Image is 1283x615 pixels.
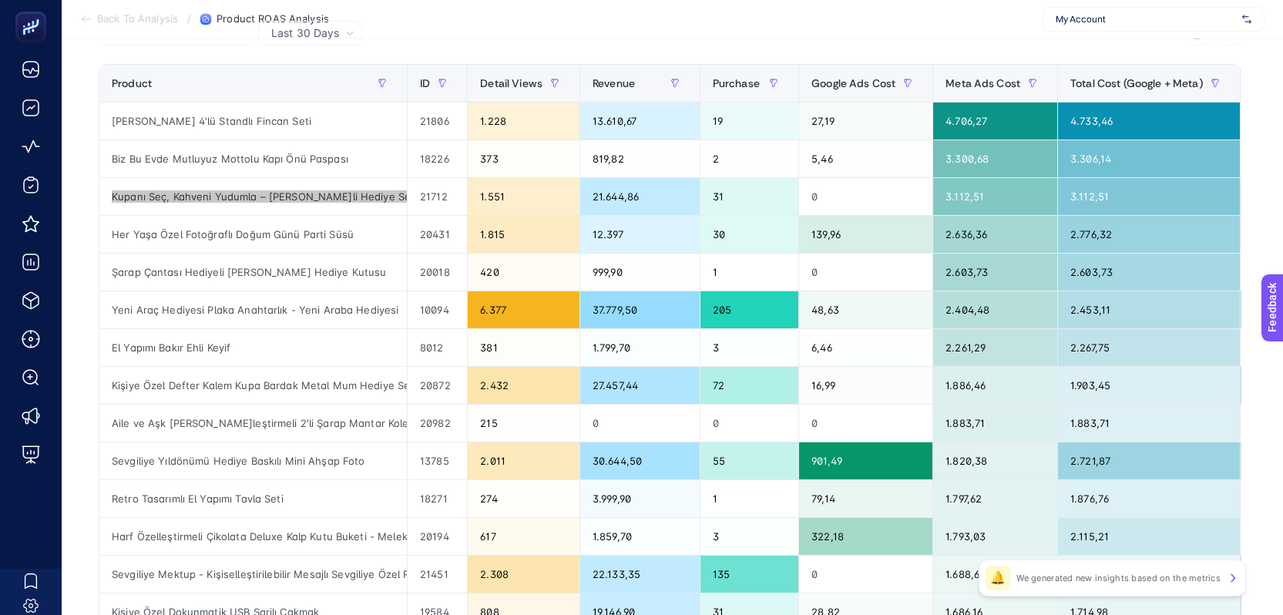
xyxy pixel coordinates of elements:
div: 1 [700,480,798,517]
div: 13785 [408,442,467,479]
div: 🔔 [986,566,1010,590]
div: Sevgiliye Yıldönümü Hediye Baskılı Mini Ahşap Foto [99,442,407,479]
div: 31 [700,178,798,215]
div: 617 [468,518,579,555]
div: 1.799,70 [580,329,700,366]
div: Retro Tasarımlı El Yapımı Tavla Seti [99,480,407,517]
div: 3.300,68 [933,140,1057,177]
div: 1.859,70 [580,518,700,555]
div: 1.688,61 [933,556,1057,593]
div: Biz Bu Evde Mutluyuz Mottolu Kapı Önü Paspası [99,140,407,177]
div: 1.903,45 [1058,367,1240,404]
div: 2.261,29 [933,329,1057,366]
div: 37.779,50 [580,291,700,328]
span: ID [420,77,430,89]
div: 2 [700,140,798,177]
div: 3.306,14 [1058,140,1240,177]
div: 2.603,73 [933,254,1057,291]
div: 2.453,11 [1058,291,1240,328]
div: [PERSON_NAME] 4'lü Standlı Fincan Seti [99,102,407,139]
div: 22.133,35 [580,556,700,593]
div: 3.112,51 [1058,178,1240,215]
div: 1.228 [468,102,579,139]
div: 0 [799,254,932,291]
div: 21.644,86 [580,178,700,215]
div: 12.397 [580,216,700,253]
span: Last 30 Days [271,25,339,41]
span: Meta Ads Cost [945,77,1020,89]
div: 21806 [408,102,467,139]
div: 3 [700,329,798,366]
div: 6,46 [799,329,932,366]
img: svg%3e [1242,12,1251,27]
div: Sevgiliye Mektup - Kişiselleştirilebilir Mesajlı Sevgiliye Özel Romantik Mektup [99,556,407,593]
div: 10094 [408,291,467,328]
div: 205 [700,291,798,328]
div: 373 [468,140,579,177]
div: 1 [700,254,798,291]
div: 30.644,50 [580,442,700,479]
div: 3.112,51 [933,178,1057,215]
div: 135 [700,556,798,593]
div: 1.688,61 [1058,556,1240,593]
div: 215 [468,405,579,442]
div: 381 [468,329,579,366]
div: Şarap Çantası Hediyeli [PERSON_NAME] Hediye Kutusu [99,254,407,291]
div: 2.115,21 [1058,518,1240,555]
div: 1.793,03 [933,518,1057,555]
div: 2.011 [468,442,579,479]
div: 0 [799,178,932,215]
div: 0 [580,405,700,442]
div: 2.404,48 [933,291,1057,328]
div: 1.876,76 [1058,480,1240,517]
span: My Account [1056,13,1236,25]
span: Purchase [713,77,760,89]
div: 999,90 [580,254,700,291]
div: 48,63 [799,291,932,328]
span: Google Ads Cost [811,77,895,89]
div: 0 [799,405,932,442]
div: Kişiye Özel Defter Kalem Kupa Bardak Metal Mum Hediye Seti [99,367,407,404]
div: 27.457,44 [580,367,700,404]
div: 13.610,67 [580,102,700,139]
div: 20872 [408,367,467,404]
div: 274 [468,480,579,517]
div: 20982 [408,405,467,442]
div: 16,99 [799,367,932,404]
div: Kupanı Seç, Kahveni Yudumla – [PERSON_NAME]li Hediye Seti [99,178,407,215]
div: 1.815 [468,216,579,253]
div: 2.776,32 [1058,216,1240,253]
div: 4.733,46 [1058,102,1240,139]
span: Back To Analysis [97,13,178,25]
div: 20194 [408,518,467,555]
div: 79,14 [799,480,932,517]
div: 2.308 [468,556,579,593]
div: 139,96 [799,216,932,253]
p: We generated new insights based on the metrics [1016,572,1221,584]
div: 18226 [408,140,467,177]
span: Product ROAS Analysis [217,13,329,25]
div: 1.797,62 [933,480,1057,517]
div: 20431 [408,216,467,253]
div: 8012 [408,329,467,366]
div: 19 [700,102,798,139]
div: 21712 [408,178,467,215]
div: 2.432 [468,367,579,404]
div: 0 [799,556,932,593]
div: Her Yaşa Özel Fotoğraflı Doğum Günü Parti Süsü [99,216,407,253]
span: Detail Views [480,77,542,89]
div: 21451 [408,556,467,593]
div: 2.603,73 [1058,254,1240,291]
div: 6.377 [468,291,579,328]
div: Harf Özelleştirmeli Çikolata Deluxe Kalp Kutu Buketi - Melek Kolye Hediyeli [99,518,407,555]
div: 819,82 [580,140,700,177]
div: 1.820,38 [933,442,1057,479]
span: Feedback [9,5,59,17]
div: 27,19 [799,102,932,139]
div: 4.706,27 [933,102,1057,139]
span: Total Cost (Google + Meta) [1070,77,1203,89]
div: 420 [468,254,579,291]
div: 1.551 [468,178,579,215]
div: 72 [700,367,798,404]
div: 55 [700,442,798,479]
